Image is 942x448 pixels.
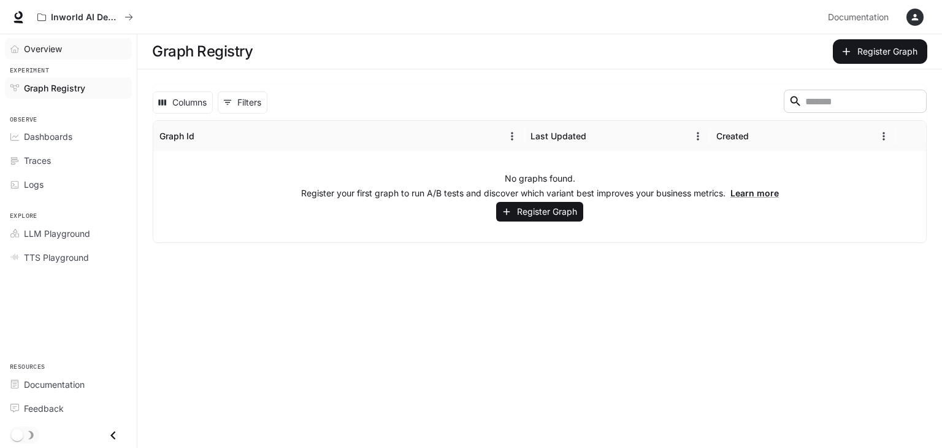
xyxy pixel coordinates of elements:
[24,154,51,167] span: Traces
[750,127,768,145] button: Sort
[716,131,749,141] div: Created
[24,42,62,55] span: Overview
[496,202,583,222] button: Register Graph
[823,5,898,29] a: Documentation
[5,150,132,171] a: Traces
[5,38,132,60] a: Overview
[99,423,127,448] button: Close drawer
[5,398,132,419] a: Feedback
[24,178,44,191] span: Logs
[5,247,132,268] a: TTS Playground
[152,39,253,64] h1: Graph Registry
[828,10,889,25] span: Documentation
[505,172,575,185] p: No graphs found.
[5,223,132,244] a: LLM Playground
[5,126,132,147] a: Dashboards
[24,227,90,240] span: LLM Playground
[5,374,132,395] a: Documentation
[218,91,267,114] button: Show filters
[51,12,120,23] p: Inworld AI Demos
[301,187,779,199] p: Register your first graph to run A/B tests and discover which variant best improves your business...
[530,131,586,141] div: Last Updated
[11,428,23,441] span: Dark mode toggle
[833,39,927,64] button: Register Graph
[503,127,521,145] button: Menu
[32,5,139,29] button: All workspaces
[24,251,89,264] span: TTS Playground
[5,77,132,99] a: Graph Registry
[588,127,606,145] button: Sort
[196,127,214,145] button: Sort
[784,90,927,115] div: Search
[5,174,132,195] a: Logs
[689,127,707,145] button: Menu
[24,378,85,391] span: Documentation
[24,82,85,95] span: Graph Registry
[875,127,893,145] button: Menu
[153,91,213,114] button: Select columns
[24,402,64,415] span: Feedback
[159,131,194,141] div: Graph Id
[730,188,779,198] a: Learn more
[24,130,72,143] span: Dashboards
